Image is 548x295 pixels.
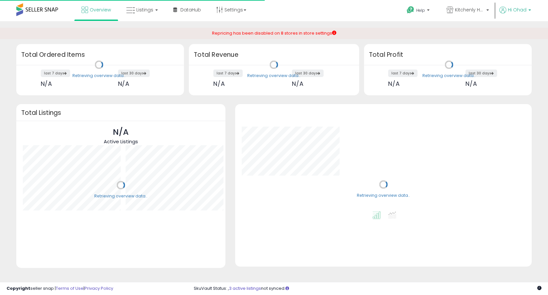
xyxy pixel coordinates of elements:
[7,285,30,291] strong: Copyright
[402,1,436,21] a: Help
[212,30,336,37] div: Repricing has been disabled on 8 stores in store settings
[229,285,261,291] a: 3 active listings
[180,7,201,13] span: DataHub
[194,286,541,292] div: SkuVault Status: , not synced.
[508,7,526,13] span: Hi Ohad
[455,7,484,13] span: Kitchenly Home
[247,73,300,79] div: Retrieving overview data..
[285,286,289,290] i: Click here to read more about un-synced listings.
[406,6,415,14] i: Get Help
[499,7,531,21] a: Hi Ohad
[72,73,126,79] div: Retrieving overview data..
[422,73,476,79] div: Retrieving overview data..
[136,7,153,13] span: Listings
[90,7,111,13] span: Overview
[357,193,410,198] div: Retrieving overview data..
[416,8,425,13] span: Help
[56,285,84,291] a: Terms of Use
[84,285,113,291] a: Privacy Policy
[94,193,147,199] div: Retrieving overview data..
[7,286,113,292] div: seller snap | |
